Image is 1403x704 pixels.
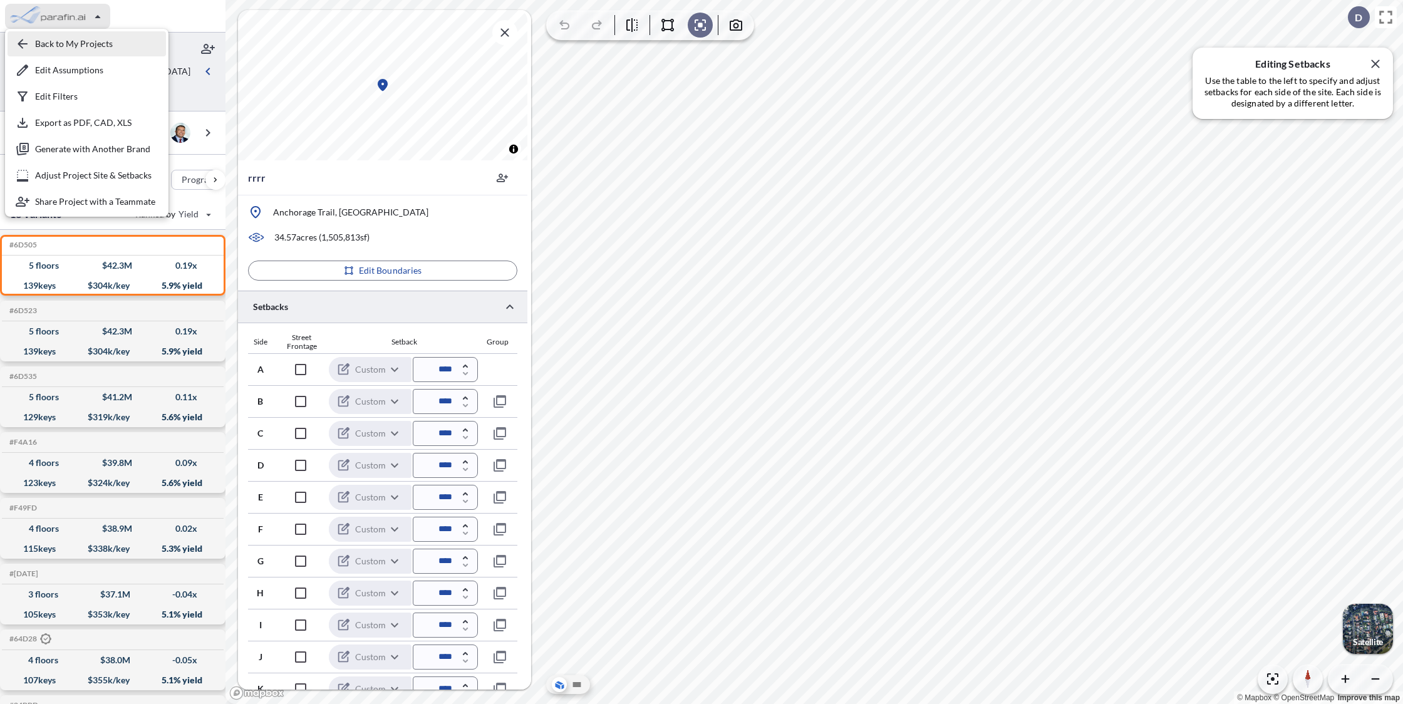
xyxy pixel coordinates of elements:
[248,429,273,438] div: C
[248,621,273,629] div: I
[248,170,266,185] p: rrrr
[1343,604,1393,654] button: Switcher ImageSatellite
[331,338,478,346] div: Setback
[273,206,428,219] p: Anchorage Trail, [GEOGRAPHIC_DATA]
[569,677,584,692] button: Site Plan
[329,452,412,479] div: Custom
[355,363,386,376] p: Custom
[8,137,166,162] button: Generate with Another Brand
[1203,75,1383,109] p: Use the table to the left to specify and adjust setbacks for each side of the site. Each side is ...
[375,78,390,93] div: Map marker
[248,397,273,406] div: B
[1353,637,1383,647] p: Satellite
[355,491,386,504] p: Custom
[329,580,412,606] div: Custom
[506,142,521,157] button: Toggle attribution
[35,143,150,155] p: Generate with Another Brand
[8,58,166,83] button: Edit Assumptions
[8,110,166,135] button: Export as PDF, CAD, XLS
[355,427,386,440] p: Custom
[248,261,517,281] button: Edit Boundaries
[329,484,412,510] div: Custom
[7,504,37,512] h5: Click to copy the code
[248,365,273,374] div: A
[35,117,132,128] p: Export as PDF, CAD, XLS
[7,372,37,381] h5: Click to copy the code
[238,10,527,160] canvas: Map
[7,241,37,249] h5: Click to copy the code
[355,619,386,631] p: Custom
[248,685,273,693] div: K
[35,170,152,181] p: Adjust Project Site & Setbacks
[8,189,166,214] button: Share Project with a Teammate
[329,516,412,542] div: Custom
[1203,58,1383,70] p: Editing Setbacks
[329,388,412,415] div: Custom
[248,557,273,566] div: G
[1343,604,1393,654] img: Switcher Image
[329,356,412,383] div: Custom
[7,438,37,447] h5: Click to copy the code
[248,589,273,598] div: H
[35,91,78,102] p: Edit Filters
[355,459,386,472] p: Custom
[1355,12,1362,23] p: D
[355,395,386,408] p: Custom
[248,525,273,534] div: F
[329,420,412,447] div: Custom
[1338,693,1400,702] a: Improve this map
[329,612,412,638] div: Custom
[552,677,567,692] button: Aerial View
[329,548,412,574] div: Custom
[355,683,386,695] p: Custom
[329,644,412,670] div: Custom
[248,493,273,502] div: E
[510,142,517,156] span: Toggle attribution
[35,196,155,207] p: Share Project with a Teammate
[8,84,166,109] button: Edit Filters
[35,65,103,76] p: Edit Assumptions
[248,338,272,346] div: Side
[329,676,412,702] div: Custom
[274,231,370,244] p: 34.57 acres ( 1,505,813 sf)
[478,338,517,346] div: Group
[8,163,166,188] button: Adjust Project Site & Setbacks
[7,634,51,645] h5: Click to copy the code
[355,555,386,567] p: Custom
[355,523,386,536] p: Custom
[355,587,386,599] p: Custom
[1237,693,1271,702] a: Mapbox
[248,653,273,661] div: J
[248,461,273,470] div: D
[359,264,422,277] p: Edit Boundaries
[1273,693,1334,702] a: OpenStreetMap
[272,333,331,351] div: Street Frontage
[7,569,38,578] h5: Click to copy the code
[8,31,166,56] button: Back to My Projects
[229,686,284,700] a: Mapbox homepage
[7,306,37,315] h5: Click to copy the code
[355,651,386,663] p: Custom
